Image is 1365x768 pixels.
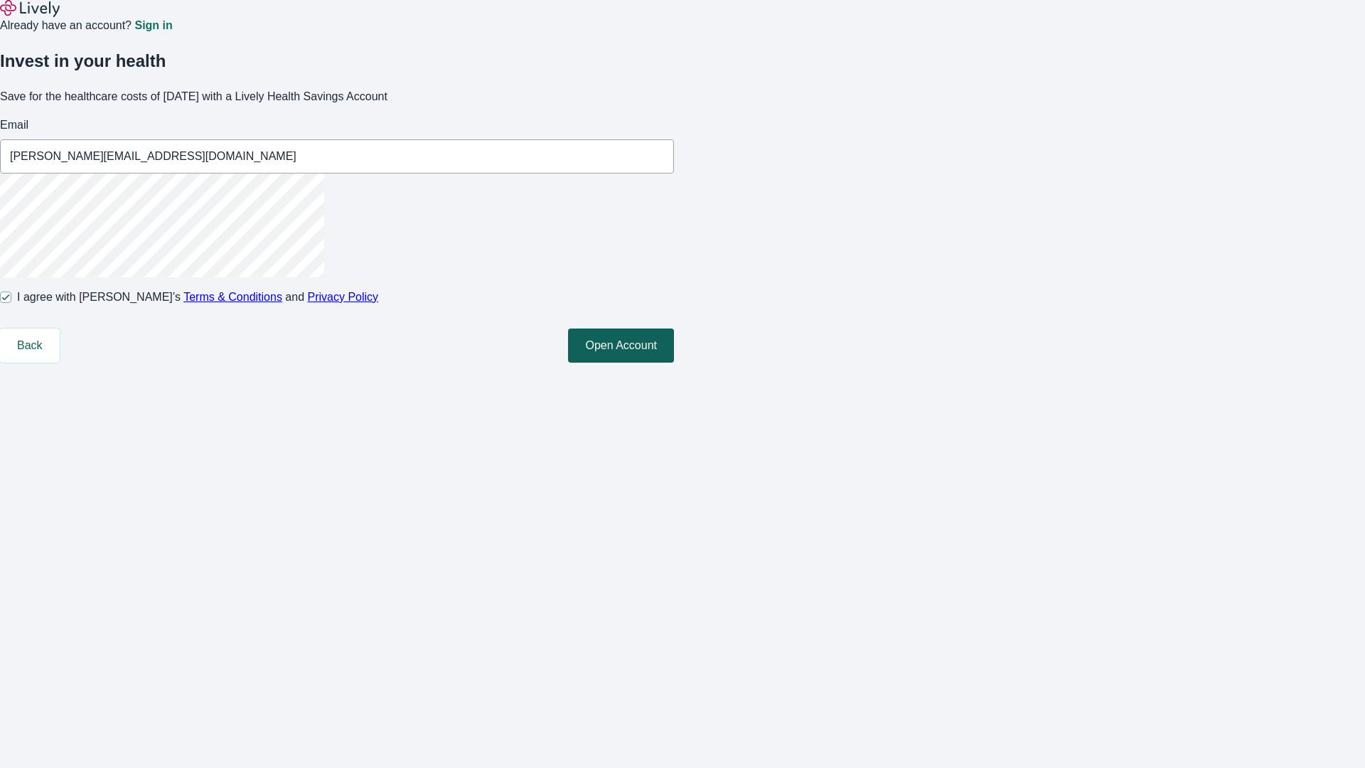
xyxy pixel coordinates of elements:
[568,329,674,363] button: Open Account
[308,291,379,303] a: Privacy Policy
[134,20,172,31] a: Sign in
[17,289,378,306] span: I agree with [PERSON_NAME]’s and
[183,291,282,303] a: Terms & Conditions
